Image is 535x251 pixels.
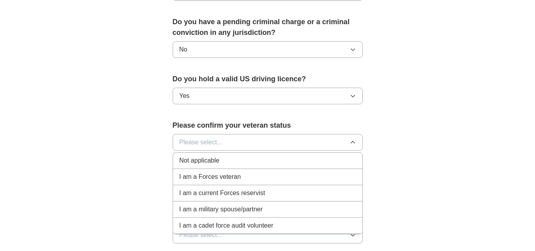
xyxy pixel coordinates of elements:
span: Please select... [179,230,223,240]
button: No [173,41,363,58]
span: I am a military spouse/partner [179,205,263,214]
span: Please select... [179,138,223,147]
span: I am a cadet force audit volunteer [179,221,273,230]
button: Yes [173,88,363,104]
span: I am a Forces veteran [179,172,241,182]
label: Do you have a pending criminal charge or a criminal conviction in any jurisdiction? [173,17,363,38]
label: Do you hold a valid US driving licence? [173,74,363,84]
span: No [179,45,187,54]
span: Yes [179,91,190,101]
button: Please select... [173,134,363,151]
label: Please confirm your veteran status [173,120,363,131]
span: I am a current Forces reservist [179,188,265,198]
button: Please select... [173,227,363,243]
span: Not applicable [179,156,219,165]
